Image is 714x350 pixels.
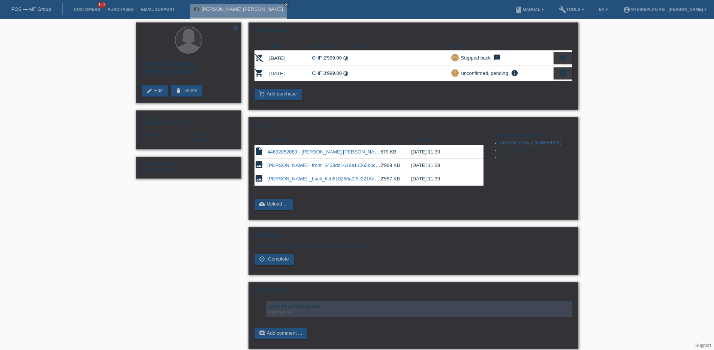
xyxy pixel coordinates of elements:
span: External reference [142,162,176,166]
td: [DATE] 11:39 [411,159,473,172]
th: Status [451,42,554,51]
span: Language [189,133,207,137]
h2: Comments [254,286,572,298]
a: Contract copy (POWERPAY) [500,140,562,145]
i: Instalments (48 instalments) [343,71,349,76]
a: cloud_uploadUpload ... [254,199,293,210]
th: Date [269,42,312,51]
a: Purchases [104,7,137,12]
a: [PERSON_NAME] [PERSON_NAME] [202,6,283,12]
h2: [PERSON_NAME] [PERSON_NAME] [142,61,235,79]
i: settings [559,69,567,77]
a: editEdit [142,85,168,97]
a: POS — MF Group [11,6,51,12]
td: 2'557 KB [380,172,411,186]
i: POSP00027404 [254,53,263,62]
i: image [254,174,263,183]
th: Upload time [411,136,473,145]
a: 44692052083 - [PERSON_NAME] [PERSON_NAME] Ultra 720.pdf [268,149,413,155]
span: Gender [142,115,156,120]
i: comment [259,330,265,336]
i: priority_high [452,70,458,75]
i: feedback [492,54,501,61]
div: Stepped back [459,54,491,62]
div: unconfirmed, pending [459,69,508,77]
a: commentAdd comment ... [254,328,308,339]
h2: Files [254,121,572,133]
i: delete [175,88,181,94]
span: English [189,137,205,143]
td: CHF 3'999.00 [312,66,355,81]
a: [PERSON_NAME]-_back_6cb610268a0f5c2216dbfec93cb08266.jpeg [268,176,419,182]
a: account_circleMybikeplan AG - [PERSON_NAME] ▾ [619,7,710,12]
th: Amount [312,42,355,51]
i: check_circle_outline [259,256,265,262]
i: edit [147,88,153,94]
li: Receipt [500,154,572,161]
div: [DATE] 08:35 [269,311,569,315]
div: [DEMOGRAPHIC_DATA] [142,115,189,126]
i: info [510,69,519,77]
i: account_circle [623,6,630,13]
a: Email Support [137,7,178,12]
a: check_circle_outline Complete [254,254,294,265]
td: [DATE] 11:39 [411,172,473,186]
th: Filename [268,136,380,145]
span: 100 [97,2,106,8]
span: Nationality [142,133,161,137]
td: [DATE] 11:39 [411,145,473,159]
li: ID/Passport copy [500,147,572,154]
a: Support [695,343,711,348]
td: [DATE] [269,66,312,81]
i: close [284,3,288,6]
i: settings [559,54,567,62]
i: book [515,6,522,13]
i: insert_drive_file [254,147,263,156]
td: 579 KB [380,145,411,159]
a: buildTools ▾ [555,7,588,12]
h2: Purchases [254,27,572,38]
a: Customers [70,7,104,12]
i: POSP00028092 [254,69,263,77]
td: CHF 2'999.00 [312,51,355,66]
th: Size [380,136,411,145]
i: Instalments (48 instalments) [343,55,349,61]
td: 2'969 KB [380,159,411,172]
a: bookManual ▾ [511,7,548,12]
span: Switzerland [142,137,149,143]
td: [DATE] [269,51,312,66]
i: undo [452,55,458,60]
div: ordered something else [269,303,569,309]
h4: Required documents [493,133,572,138]
div: 44692052083 [142,161,189,172]
span: Complete [268,256,289,262]
i: star_border [232,24,239,31]
h2: Workflow [254,231,572,243]
i: build [559,6,566,13]
i: image [254,160,263,169]
a: deleteDelete [171,85,203,97]
a: star_border [232,24,239,32]
a: [PERSON_NAME]-_front_5438dd1618a11065b0c4b4190c572da5.jpeg [268,162,421,168]
i: add_shopping_cart [259,91,265,97]
th: Note [355,42,451,51]
a: close [284,2,289,7]
p: The purchase is still open and needs to be completed. [254,243,572,248]
a: add_shopping_cartAdd purchase [254,89,302,100]
a: EN ▾ [595,7,612,12]
i: cloud_upload [259,201,265,207]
